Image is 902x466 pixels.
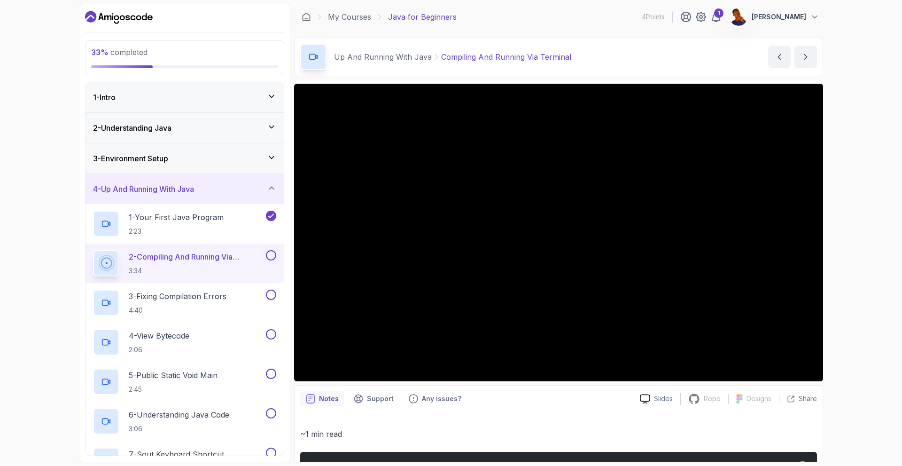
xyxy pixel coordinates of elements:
[654,394,673,403] p: Slides
[93,183,194,195] h3: 4 - Up And Running With Java
[300,391,344,406] button: notes button
[91,47,148,57] span: completed
[129,385,218,394] p: 2:45
[799,394,817,403] p: Share
[86,143,284,174] button: 3-Environment Setup
[642,12,665,22] p: 4 Points
[93,329,276,355] button: 4-View Bytecode2:06
[319,394,339,403] p: Notes
[93,211,276,237] button: 1-Your First Java Program2:23
[129,345,189,355] p: 2:06
[93,92,116,103] h3: 1 - Intro
[794,46,817,68] button: next content
[714,8,723,18] div: 1
[746,394,771,403] p: Designs
[85,10,153,25] a: Dashboard
[129,409,229,420] p: 6 - Understanding Java Code
[367,394,394,403] p: Support
[294,84,823,381] iframe: 3 - Compiling and Running via Terminal
[403,391,467,406] button: Feedback button
[632,394,680,404] a: Slides
[348,391,399,406] button: Support button
[710,11,722,23] a: 1
[129,370,218,381] p: 5 - Public Static Void Main
[129,212,224,223] p: 1 - Your First Java Program
[328,11,371,23] a: My Courses
[422,394,461,403] p: Any issues?
[704,394,721,403] p: Repo
[779,394,817,403] button: Share
[729,8,819,26] button: user profile image[PERSON_NAME]
[129,330,189,341] p: 4 - View Bytecode
[86,113,284,143] button: 2-Understanding Java
[388,11,457,23] p: Java for Beginners
[86,174,284,204] button: 4-Up And Running With Java
[93,153,168,164] h3: 3 - Environment Setup
[129,227,224,236] p: 2:23
[129,291,226,302] p: 3 - Fixing Compilation Errors
[129,251,264,262] p: 2 - Compiling And Running Via Terminal
[86,82,284,112] button: 1-Intro
[302,12,311,22] a: Dashboard
[752,12,806,22] p: [PERSON_NAME]
[93,122,171,134] h3: 2 - Understanding Java
[334,51,432,63] p: Up And Running With Java
[129,306,226,315] p: 4:40
[93,290,276,316] button: 3-Fixing Compilation Errors4:40
[93,408,276,434] button: 6-Understanding Java Code3:06
[129,449,224,460] p: 7 - Sout Keyboard Shortcut
[300,427,817,441] p: ~1 min read
[93,250,276,276] button: 2-Compiling And Running Via Terminal3:34
[730,8,747,26] img: user profile image
[768,46,791,68] button: previous content
[129,424,229,434] p: 3:06
[129,266,264,276] p: 3:34
[93,369,276,395] button: 5-Public Static Void Main2:45
[441,51,571,63] p: Compiling And Running Via Terminal
[91,47,109,57] span: 33 %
